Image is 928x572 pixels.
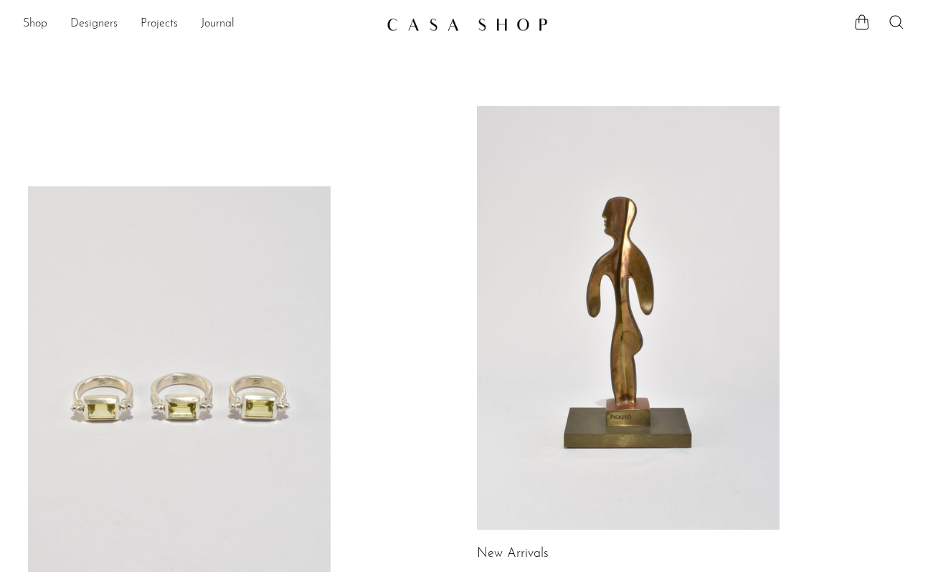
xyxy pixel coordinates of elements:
a: Journal [201,15,235,34]
ul: NEW HEADER MENU [23,12,375,37]
a: Projects [141,15,178,34]
a: Designers [70,15,118,34]
a: New Arrivals [477,548,549,561]
nav: Desktop navigation [23,12,375,37]
a: Shop [23,15,47,34]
